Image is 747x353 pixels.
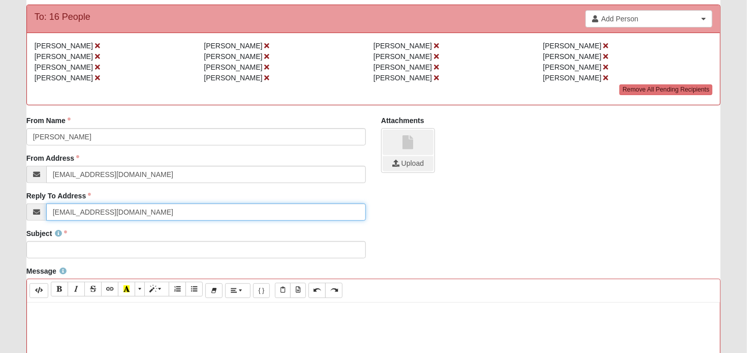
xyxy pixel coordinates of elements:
[118,282,135,297] button: Recent Color
[35,52,93,61] span: [PERSON_NAME]
[35,63,93,71] span: [PERSON_NAME]
[373,42,432,50] span: [PERSON_NAME]
[325,283,343,298] button: Redo (CTRL+Y)
[290,283,306,298] button: Paste from Word
[543,42,602,50] span: [PERSON_NAME]
[35,74,93,82] span: [PERSON_NAME]
[204,52,262,61] span: [PERSON_NAME]
[51,282,68,297] button: Bold (CTRL+B)
[26,266,67,276] label: Message
[29,283,48,298] button: Code Editor
[26,228,68,239] label: Subject
[373,63,432,71] span: [PERSON_NAME]
[585,10,712,27] a: Add Person Clear selection
[543,63,602,71] span: [PERSON_NAME]
[101,282,118,297] button: Link (CTRL+K)
[135,282,145,297] button: More Color
[204,74,262,82] span: [PERSON_NAME]
[601,14,698,24] span: Add Person
[169,282,186,297] button: Ordered list (CTRL+SHIFT+NUM8)
[35,42,93,50] span: [PERSON_NAME]
[619,84,712,95] a: Remove All Pending Recipients
[204,63,262,71] span: [PERSON_NAME]
[26,115,71,126] label: From Name
[373,52,432,61] span: [PERSON_NAME]
[381,115,424,126] label: Attachments
[26,191,91,201] label: Reply To Address
[275,283,291,298] button: Paste Text
[144,282,169,297] button: Style
[84,282,102,297] button: Strikethrough (CTRL+SHIFT+S)
[308,283,326,298] button: Undo (CTRL+Z)
[543,52,602,61] span: [PERSON_NAME]
[225,283,250,298] button: Paragraph
[68,282,85,297] button: Italic (CTRL+I)
[26,153,79,163] label: From Address
[35,10,90,24] div: To: 16 People
[253,283,270,298] button: Merge Field
[373,74,432,82] span: [PERSON_NAME]
[205,283,223,298] button: Remove Font Style (CTRL+\)
[543,74,602,82] span: [PERSON_NAME]
[204,42,262,50] span: [PERSON_NAME]
[185,282,203,297] button: Unordered list (CTRL+SHIFT+NUM7)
